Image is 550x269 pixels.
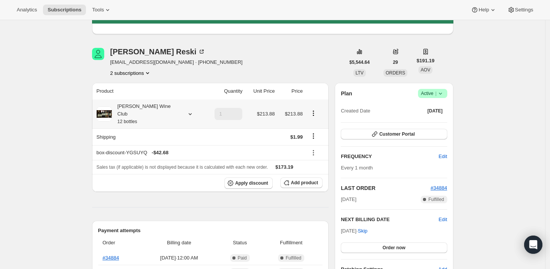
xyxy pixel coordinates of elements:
[290,134,303,140] span: $1.99
[439,153,447,160] span: Edit
[428,196,444,203] span: Fulfilled
[421,90,444,97] span: Active
[97,165,268,170] span: Sales tax (if applicable) is not displayed because it is calculated with each new order.
[238,255,247,261] span: Paid
[341,196,356,203] span: [DATE]
[503,5,538,15] button: Settings
[341,107,370,115] span: Created Date
[275,164,293,170] span: $173.19
[341,90,352,97] h2: Plan
[286,255,301,261] span: Fulfilled
[17,7,37,13] span: Analytics
[280,177,323,188] button: Add product
[421,67,430,73] span: AOV
[524,236,542,254] div: Open Intercom Messenger
[341,165,373,171] span: Every 1 month
[291,180,318,186] span: Add product
[98,234,141,251] th: Order
[92,48,104,60] span: Geri Reski
[118,119,137,124] small: 12 bottles
[12,5,41,15] button: Analytics
[110,69,152,77] button: Product actions
[277,83,305,100] th: Price
[353,225,372,237] button: Skip
[110,59,243,66] span: [EMAIL_ADDRESS][DOMAIN_NAME] · [PHONE_NUMBER]
[478,7,489,13] span: Help
[257,111,275,117] span: $213.88
[383,245,405,251] span: Order now
[43,5,86,15] button: Subscriptions
[431,185,447,191] a: #34884
[341,184,431,192] h2: LAST ORDER
[393,59,398,65] span: 29
[307,132,320,140] button: Shipping actions
[356,70,364,76] span: LTV
[97,149,303,157] div: box-discount-YGSUYQ
[434,150,451,163] button: Edit
[345,57,374,68] button: $5,544.64
[439,216,447,223] button: Edit
[428,108,443,114] span: [DATE]
[466,5,501,15] button: Help
[423,106,447,116] button: [DATE]
[341,153,439,160] h2: FREQUENCY
[341,242,447,253] button: Order now
[143,254,215,262] span: [DATE] · 12:00 AM
[341,216,439,223] h2: NEXT BILLING DATE
[515,7,533,13] span: Settings
[431,184,447,192] button: #34884
[92,7,104,13] span: Tools
[235,180,268,186] span: Apply discount
[92,128,205,145] th: Shipping
[307,109,320,117] button: Product actions
[386,70,405,76] span: ORDERS
[358,227,367,235] span: Skip
[103,255,119,261] a: #34884
[245,83,277,100] th: Unit Price
[341,129,447,139] button: Customer Portal
[435,90,436,97] span: |
[98,227,323,234] h2: Payment attempts
[350,59,370,65] span: $5,544.64
[87,5,116,15] button: Tools
[224,177,273,189] button: Apply discount
[112,103,180,125] div: [PERSON_NAME] Wine Club
[152,149,168,157] span: - $42.68
[379,131,415,137] span: Customer Portal
[48,7,81,13] span: Subscriptions
[220,239,260,247] span: Status
[285,111,303,117] span: $213.88
[205,83,245,100] th: Quantity
[264,239,318,247] span: Fulfillment
[416,57,434,65] span: $191.19
[92,83,205,100] th: Product
[110,48,206,55] div: [PERSON_NAME] Reski
[143,239,215,247] span: Billing date
[341,228,367,234] span: [DATE] ·
[388,57,402,68] button: 29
